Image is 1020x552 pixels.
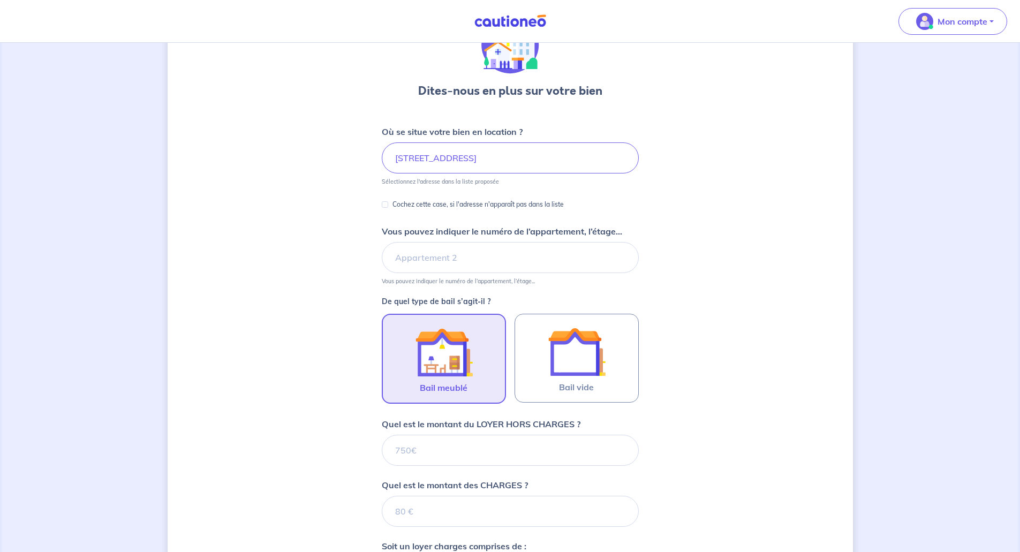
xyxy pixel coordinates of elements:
img: illu_houses.svg [481,16,539,74]
img: illu_empty_lease.svg [548,323,606,381]
input: 2 rue de paris, 59000 lille [382,142,639,173]
p: Vous pouvez indiquer le numéro de l’appartement, l’étage... [382,277,535,285]
input: Appartement 2 [382,242,639,273]
p: Quel est le montant du LOYER HORS CHARGES ? [382,418,580,430]
p: De quel type de bail s’agit-il ? [382,298,639,305]
img: Cautioneo [470,14,550,28]
input: 80 € [382,496,639,527]
img: illu_account_valid_menu.svg [916,13,933,30]
span: Bail meublé [420,381,467,394]
p: Vous pouvez indiquer le numéro de l’appartement, l’étage... [382,225,622,238]
img: illu_furnished_lease.svg [415,323,473,381]
h3: Dites-nous en plus sur votre bien [418,82,602,100]
p: Cochez cette case, si l'adresse n'apparaît pas dans la liste [392,198,564,211]
p: Sélectionnez l'adresse dans la liste proposée [382,178,499,185]
p: Quel est le montant des CHARGES ? [382,479,528,491]
input: 750€ [382,435,639,466]
span: Bail vide [559,381,594,394]
p: Mon compte [938,15,987,28]
p: Où se situe votre bien en location ? [382,125,523,138]
button: illu_account_valid_menu.svgMon compte [898,8,1007,35]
